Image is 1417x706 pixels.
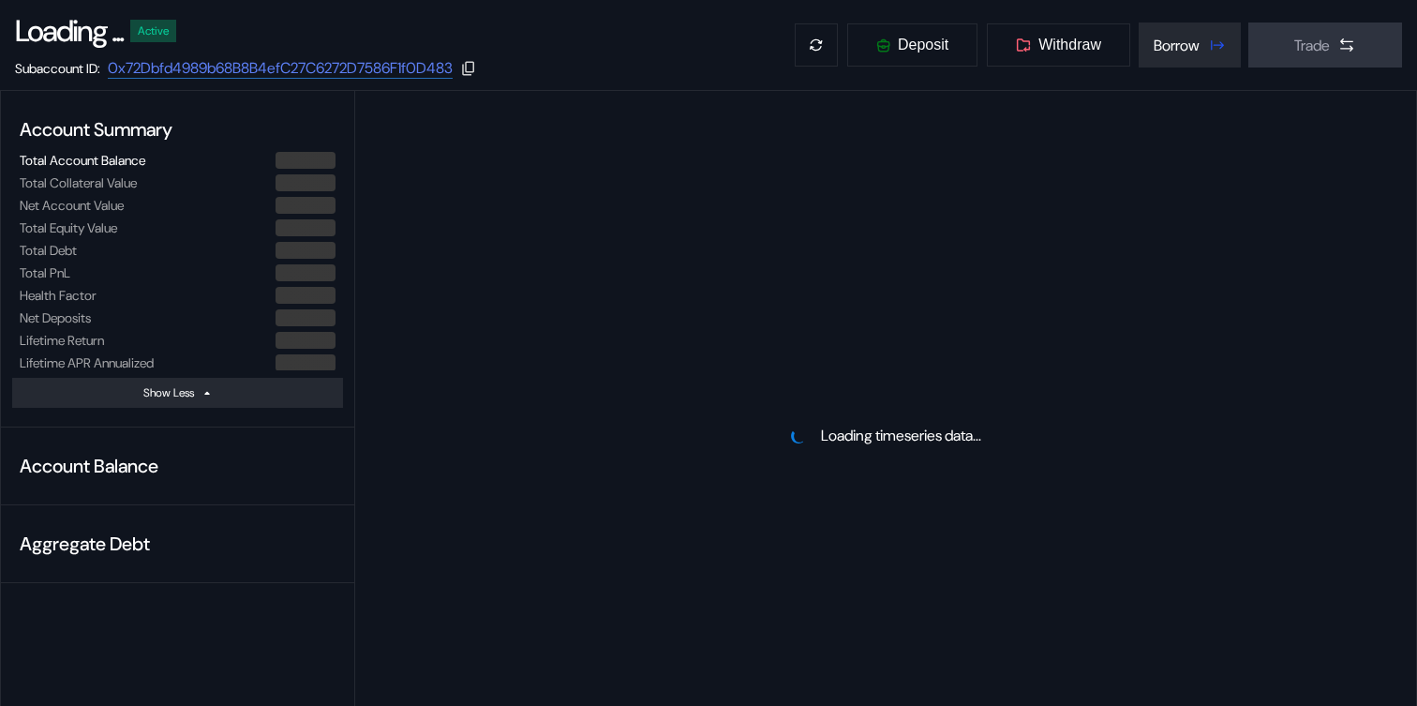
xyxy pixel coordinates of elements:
[788,426,808,445] img: pending
[1154,36,1200,55] div: Borrow
[1139,23,1241,68] button: Borrow
[20,309,91,326] div: Net Deposits
[20,242,77,259] div: Total Debt
[143,385,194,400] div: Show Less
[12,378,343,408] button: Show Less
[821,426,981,445] div: Loading timeseries data...
[20,197,124,214] div: Net Account Value
[108,58,453,79] a: 0x72Dbfd4989b68B8B4efC27C6272D7586F1f0D483
[20,219,117,236] div: Total Equity Value
[846,23,978,68] button: Deposit
[20,332,104,349] div: Lifetime Return
[986,23,1131,68] button: Withdraw
[12,524,343,563] div: Aggregate Debt
[898,37,948,53] span: Deposit
[20,152,145,169] div: Total Account Balance
[1038,37,1101,53] span: Withdraw
[1294,36,1330,55] div: Trade
[138,24,169,38] div: Active
[15,60,100,77] div: Subaccount ID:
[20,354,154,371] div: Lifetime APR Annualized
[12,110,343,149] div: Account Summary
[1248,23,1402,68] button: Trade
[20,264,70,281] div: Total PnL
[20,174,137,191] div: Total Collateral Value
[20,287,97,304] div: Health Factor
[12,446,343,486] div: Account Balance
[15,11,123,51] div: Loading ...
